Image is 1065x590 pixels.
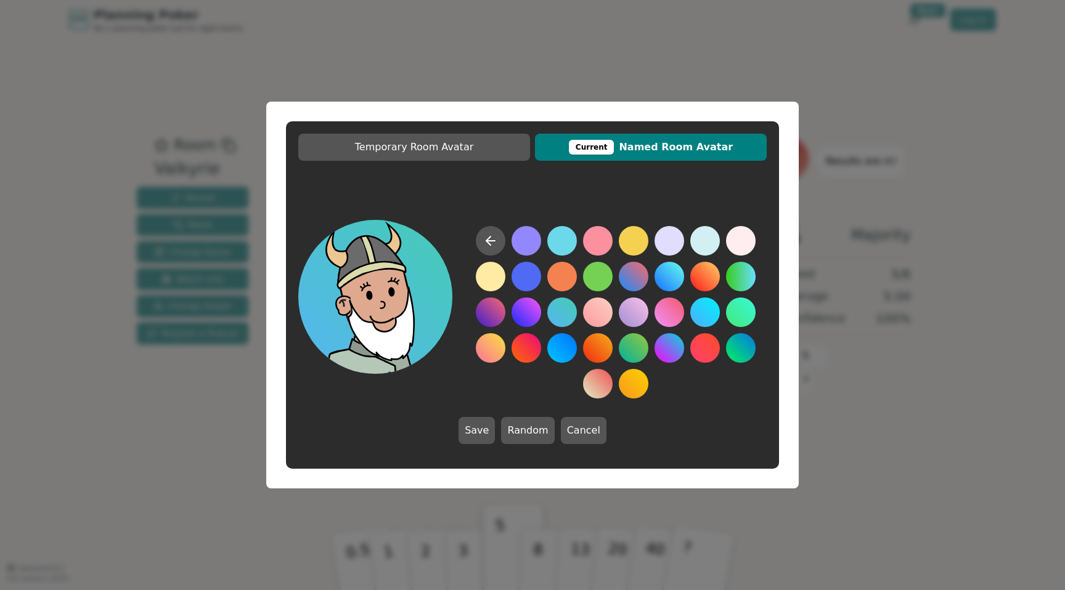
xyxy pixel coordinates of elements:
[561,417,606,444] button: Cancel
[535,134,767,161] button: CurrentNamed Room Avatar
[304,140,524,155] span: Temporary Room Avatar
[569,140,614,155] div: This avatar will be displayed in dedicated rooms
[459,417,495,444] button: Save
[298,134,530,161] button: Temporary Room Avatar
[501,417,554,444] button: Random
[541,140,761,155] span: Named Room Avatar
